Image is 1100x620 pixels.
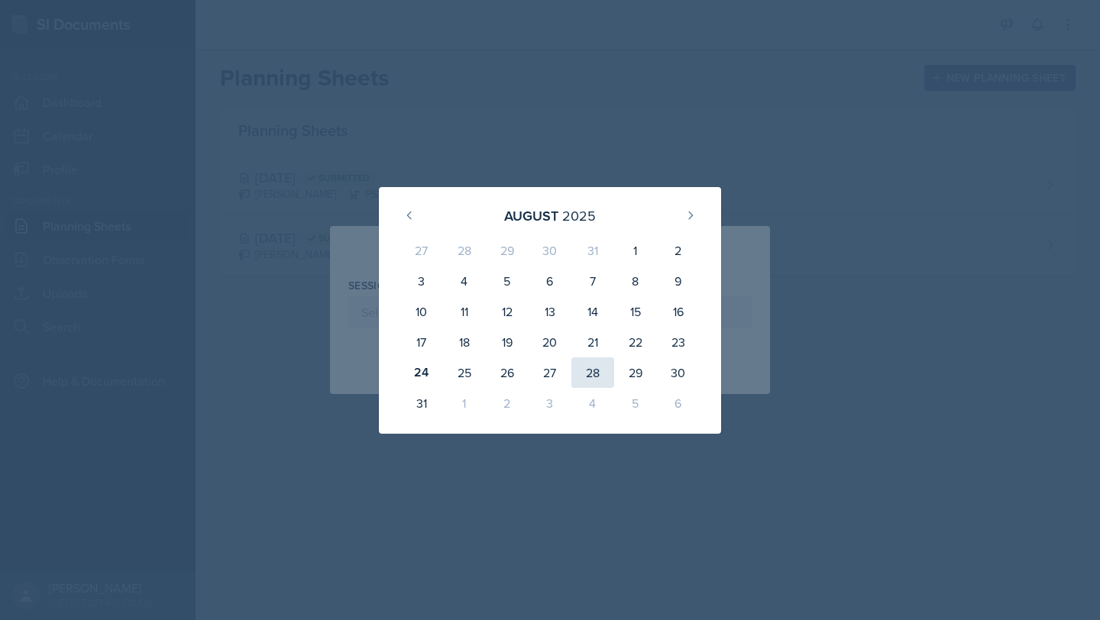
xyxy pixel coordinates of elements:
[657,266,700,296] div: 9
[529,235,571,266] div: 30
[657,388,700,418] div: 6
[657,296,700,327] div: 16
[443,357,486,388] div: 25
[571,296,614,327] div: 14
[614,296,657,327] div: 15
[443,266,486,296] div: 4
[529,357,571,388] div: 27
[614,357,657,388] div: 29
[614,327,657,357] div: 22
[504,205,558,226] div: August
[443,327,486,357] div: 18
[571,388,614,418] div: 4
[443,296,486,327] div: 11
[614,388,657,418] div: 5
[486,357,529,388] div: 26
[529,266,571,296] div: 6
[443,388,486,418] div: 1
[400,388,443,418] div: 31
[657,327,700,357] div: 23
[571,327,614,357] div: 21
[657,235,700,266] div: 2
[400,296,443,327] div: 10
[486,235,529,266] div: 29
[571,357,614,388] div: 28
[400,235,443,266] div: 27
[443,235,486,266] div: 28
[571,235,614,266] div: 31
[614,266,657,296] div: 8
[657,357,700,388] div: 30
[529,388,571,418] div: 3
[400,357,443,388] div: 24
[486,388,529,418] div: 2
[571,266,614,296] div: 7
[486,327,529,357] div: 19
[400,327,443,357] div: 17
[400,266,443,296] div: 3
[486,296,529,327] div: 12
[562,205,596,226] div: 2025
[529,296,571,327] div: 13
[614,235,657,266] div: 1
[529,327,571,357] div: 20
[486,266,529,296] div: 5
